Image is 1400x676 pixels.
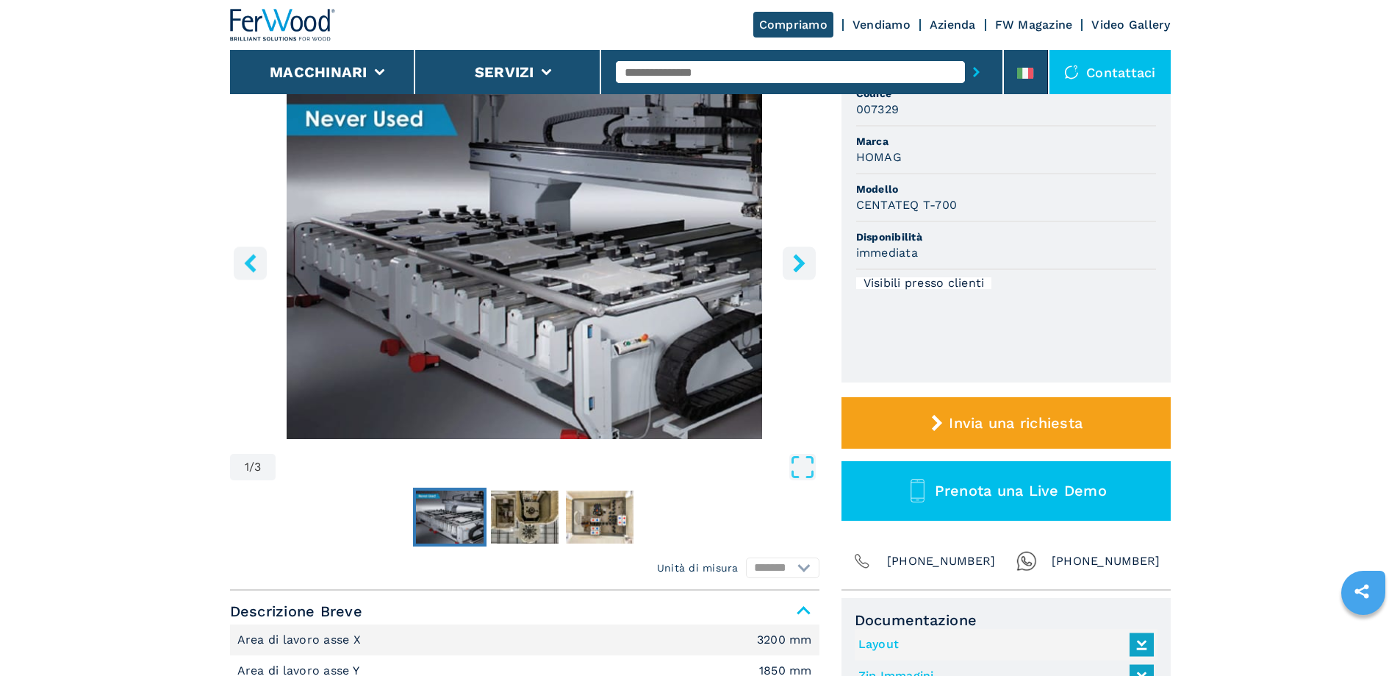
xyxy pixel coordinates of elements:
[279,454,815,480] button: Open Fullscreen
[965,55,988,89] button: submit-button
[856,196,958,213] h3: CENTATEQ T-700
[995,18,1073,32] a: FW Magazine
[856,244,918,261] h3: immediata
[563,488,636,547] button: Go to Slide 3
[1052,551,1160,572] span: [PHONE_NUMBER]
[657,561,739,575] em: Unità di misura
[753,12,833,38] a: Compriamo
[475,63,534,81] button: Servizi
[841,397,1171,449] button: Invia una richiesta
[270,63,367,81] button: Macchinari
[234,246,267,280] button: left-button
[249,461,254,473] span: /
[852,551,872,572] img: Phone
[230,488,819,547] nav: Thumbnail Navigation
[230,9,336,41] img: Ferwood
[413,488,487,547] button: Go to Slide 1
[949,414,1083,432] span: Invia una richiesta
[491,491,559,544] img: 6781de618f4ea2a9124c1d9a9049703c
[841,461,1171,521] button: Prenota una Live Demo
[887,551,996,572] span: [PHONE_NUMBER]
[930,18,976,32] a: Azienda
[230,82,819,439] img: Centro di lavoro a Ventose HOMAG CENTATEQ T-700
[1338,610,1389,665] iframe: Chat
[1343,573,1380,610] a: sharethis
[855,611,1157,629] span: Documentazione
[856,149,902,166] h3: HOMAG
[935,482,1107,499] span: Prenota una Live Demo
[1016,551,1037,572] img: Whatsapp
[856,134,1156,149] span: Marca
[852,18,911,32] a: Vendiamo
[856,101,900,118] h3: 007329
[488,488,561,547] button: Go to Slide 2
[856,182,1156,196] span: Modello
[237,632,365,648] p: Area di lavoro asse X
[858,633,1146,657] a: Layout
[1064,65,1079,79] img: Contattaci
[856,230,1156,244] span: Disponibilità
[783,246,816,280] button: right-button
[1049,50,1171,94] div: Contattaci
[254,461,261,473] span: 3
[856,277,992,289] div: Visibili presso clienti
[245,461,249,473] span: 1
[757,634,812,646] em: 3200 mm
[416,491,484,544] img: 37ced464391e4e9fb269dfaf2d1b2578
[230,82,819,439] div: Go to Slide 1
[1091,18,1170,32] a: Video Gallery
[566,491,633,544] img: 10f1c9f45b89e0ba9de0ec94874fb202
[230,598,819,625] span: Descrizione Breve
